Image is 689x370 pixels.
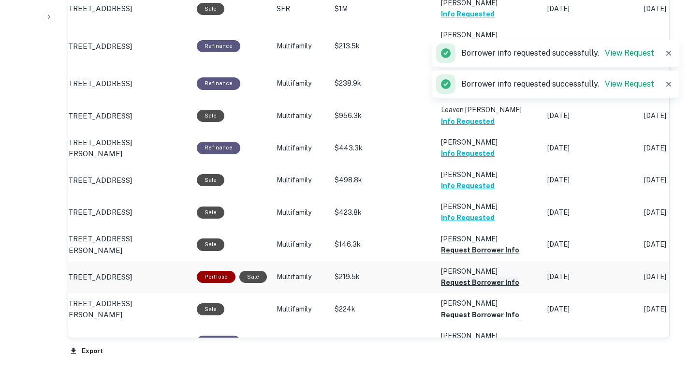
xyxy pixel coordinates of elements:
[277,239,325,250] p: Multifamily
[335,4,431,14] p: $1M
[197,3,224,15] div: Sale
[61,175,132,186] p: [STREET_ADDRESS]
[61,207,187,218] a: [STREET_ADDRESS]
[461,78,654,90] p: Borrower info requested successfully.
[441,201,538,212] p: [PERSON_NAME]
[335,272,431,282] p: $219.5k
[197,303,224,315] div: Sale
[277,41,325,51] p: Multifamily
[197,238,224,251] div: Sale
[277,175,325,185] p: Multifamily
[197,336,240,348] div: This loan purpose was for refinancing
[641,293,689,339] iframe: Chat Widget
[441,277,519,288] button: Request Borrower Info
[441,330,538,341] p: [PERSON_NAME]
[61,207,132,218] p: [STREET_ADDRESS]
[61,3,132,15] p: [STREET_ADDRESS]
[61,271,187,283] a: [STREET_ADDRESS]
[277,78,325,89] p: Multifamily
[61,336,187,347] a: [STREET_ADDRESS]
[441,309,519,321] button: Request Borrower Info
[441,137,538,148] p: [PERSON_NAME]
[441,234,538,244] p: [PERSON_NAME]
[441,116,495,127] button: Info Requested
[335,41,431,51] p: $213.5k
[277,304,325,314] p: Multifamily
[547,143,634,153] p: [DATE]
[441,244,519,256] button: Request Borrower Info
[547,207,634,218] p: [DATE]
[441,104,538,115] p: Leaven [PERSON_NAME]
[547,272,634,282] p: [DATE]
[547,4,634,14] p: [DATE]
[197,207,224,219] div: Sale
[547,304,634,314] p: [DATE]
[197,40,240,52] div: This loan purpose was for refinancing
[335,175,431,185] p: $498.8k
[61,78,187,89] a: [STREET_ADDRESS]
[61,110,132,122] p: [STREET_ADDRESS]
[239,271,267,283] div: Sale
[335,143,431,153] p: $443.3k
[61,78,132,89] p: [STREET_ADDRESS]
[197,174,224,186] div: Sale
[441,298,538,309] p: [PERSON_NAME]
[61,175,187,186] a: [STREET_ADDRESS]
[197,110,224,122] div: Sale
[335,337,431,347] p: $400k
[335,304,431,314] p: $224k
[335,111,431,121] p: $956.3k
[547,111,634,121] p: [DATE]
[335,78,431,89] p: $238.9k
[605,79,654,89] a: View Request
[61,137,187,160] a: [STREET_ADDRESS][PERSON_NAME]
[197,142,240,154] div: This loan purpose was for refinancing
[441,180,495,192] button: Info Requested
[441,212,495,223] button: Info Requested
[61,336,132,347] p: [STREET_ADDRESS]
[461,47,654,59] p: Borrower info requested successfully.
[441,148,495,159] button: Info Requested
[61,41,132,52] p: [STREET_ADDRESS]
[61,3,187,15] a: [STREET_ADDRESS]
[277,272,325,282] p: Multifamily
[61,271,132,283] p: [STREET_ADDRESS]
[277,207,325,218] p: Multifamily
[605,48,654,58] a: View Request
[547,239,634,250] p: [DATE]
[335,239,431,250] p: $146.3k
[277,111,325,121] p: Multifamily
[61,298,187,321] a: [STREET_ADDRESS][PERSON_NAME]
[61,110,187,122] a: [STREET_ADDRESS]
[335,207,431,218] p: $423.8k
[441,266,538,277] p: [PERSON_NAME]
[197,77,240,89] div: This loan purpose was for refinancing
[441,169,538,180] p: [PERSON_NAME]
[547,337,634,347] p: [DATE]
[197,271,235,283] div: This is a portfolio loan with 2 properties
[277,143,325,153] p: Multifamily
[277,4,325,14] p: SFR
[277,337,325,347] p: Multifamily
[61,233,187,256] a: [STREET_ADDRESS][PERSON_NAME]
[68,344,105,358] button: Export
[547,175,634,185] p: [DATE]
[61,41,187,52] a: [STREET_ADDRESS]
